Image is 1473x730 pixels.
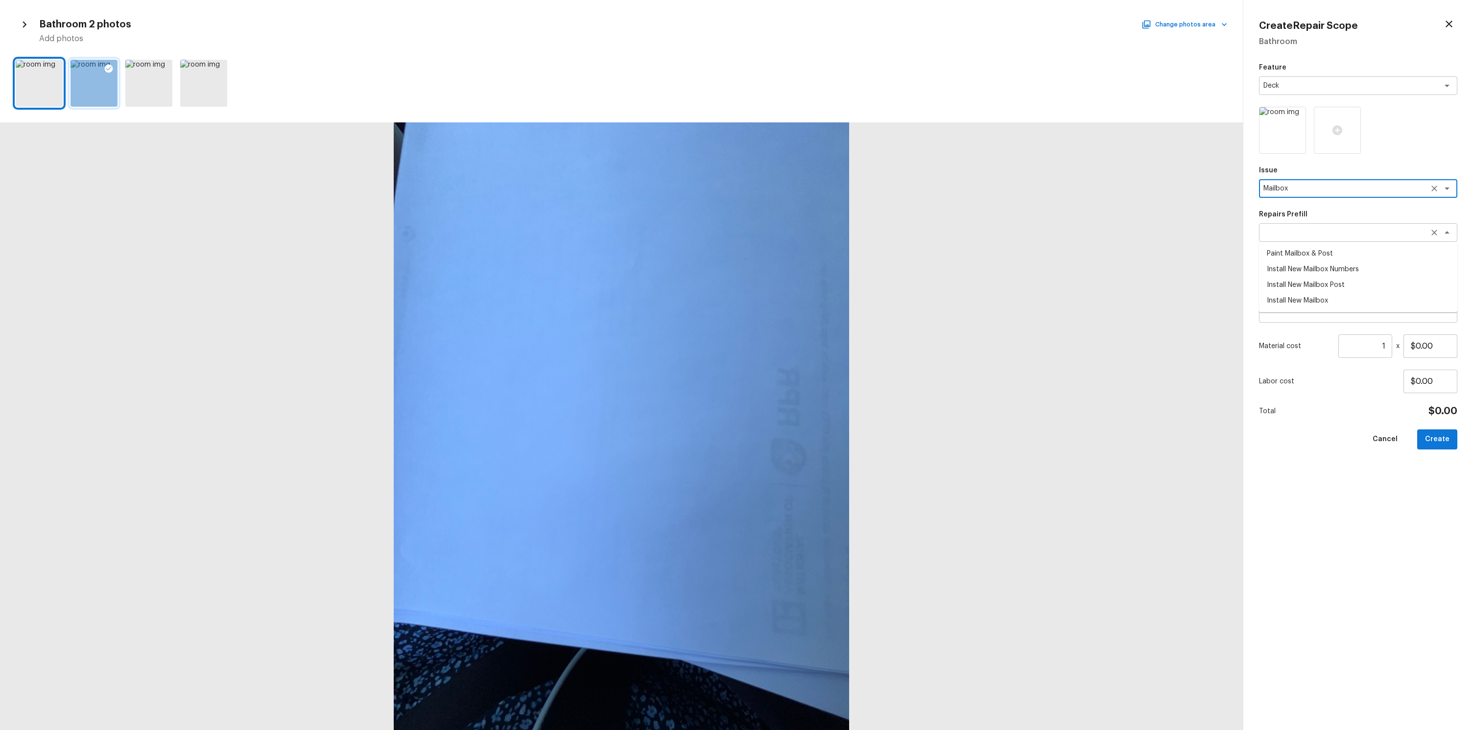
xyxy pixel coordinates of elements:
p: Total [1259,406,1276,416]
h5: Bathroom [1259,36,1457,47]
div: x [1259,334,1457,358]
li: Install New Mailbox Numbers [1259,261,1457,277]
button: Change photos area [1143,18,1227,31]
p: Repairs Prefill [1259,210,1457,219]
h4: Create Repair Scope [1259,20,1358,32]
h5: Add photos [39,33,1227,44]
textarea: Deck [1263,81,1425,91]
h4: $0.00 [1428,405,1457,418]
button: Cancel [1365,429,1405,449]
button: Close [1440,226,1454,239]
p: Feature [1259,63,1457,72]
button: Open [1440,79,1454,93]
button: Open [1440,182,1454,195]
textarea: Mailbox [1263,184,1425,193]
p: Labor cost [1259,377,1403,386]
img: room img [1259,107,1306,153]
p: Issue [1259,165,1457,175]
h4: Bathroom 2 photos [39,18,131,31]
li: Paint Mailbox & Post [1259,246,1457,261]
button: Clear [1427,182,1441,195]
li: Install New Mailbox Post [1259,277,1457,293]
button: Clear [1427,226,1441,239]
button: Create [1417,429,1457,449]
p: Material cost [1259,341,1334,351]
li: Install New Mailbox [1259,293,1457,308]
